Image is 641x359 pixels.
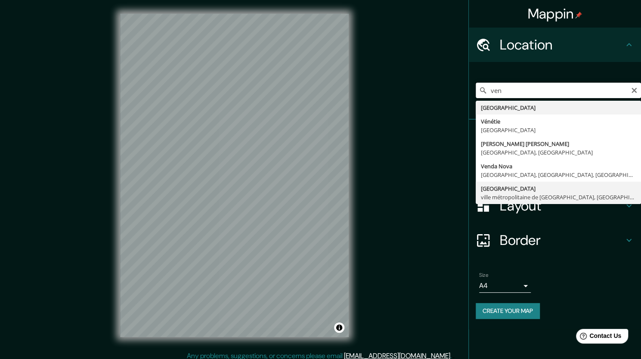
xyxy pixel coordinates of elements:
[334,322,344,333] button: Toggle attribution
[476,303,540,319] button: Create your map
[481,139,636,148] div: [PERSON_NAME] [PERSON_NAME]
[500,232,624,249] h4: Border
[481,103,636,112] div: [GEOGRAPHIC_DATA]
[481,148,636,157] div: [GEOGRAPHIC_DATA], [GEOGRAPHIC_DATA]
[479,272,488,279] label: Size
[575,12,582,19] img: pin-icon.png
[481,126,636,134] div: [GEOGRAPHIC_DATA]
[564,325,632,350] iframe: Help widget launcher
[500,36,624,53] h4: Location
[481,162,636,170] div: Venda Nova
[469,28,641,62] div: Location
[476,83,641,98] input: Pick your city or area
[469,223,641,257] div: Border
[120,14,349,337] canvas: Map
[481,184,636,193] div: [GEOGRAPHIC_DATA]
[469,120,641,154] div: Pins
[479,279,531,293] div: A4
[481,170,636,179] div: [GEOGRAPHIC_DATA], [GEOGRAPHIC_DATA], [GEOGRAPHIC_DATA]
[500,197,624,214] h4: Layout
[528,5,582,22] h4: Mappin
[469,189,641,223] div: Layout
[481,117,636,126] div: Vénétie
[631,86,638,94] button: Clear
[469,154,641,189] div: Style
[481,193,636,201] div: ville métropolitaine de [GEOGRAPHIC_DATA], [GEOGRAPHIC_DATA]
